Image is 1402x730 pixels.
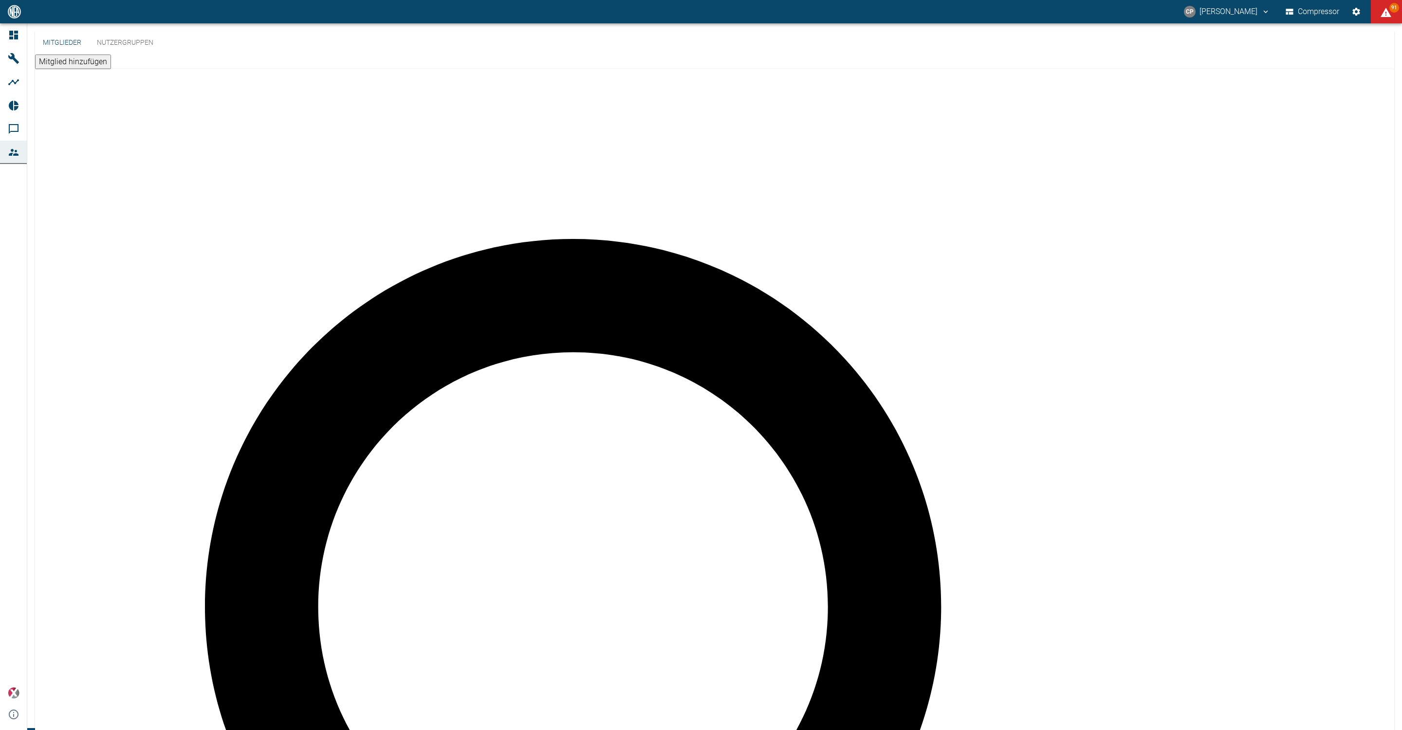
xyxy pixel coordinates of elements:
button: Mitglied hinzufügen [35,55,111,69]
button: Einstellungen [1347,3,1365,20]
button: christoph.palm@neuman-esser.com [1182,3,1272,20]
button: Nutzergruppen [89,31,161,55]
img: logo [7,5,22,18]
button: Mitglieder [35,31,89,55]
img: Xplore Logo [8,687,19,699]
button: Compressor [1284,3,1342,20]
span: 91 [1389,3,1399,13]
div: CP [1184,6,1196,18]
